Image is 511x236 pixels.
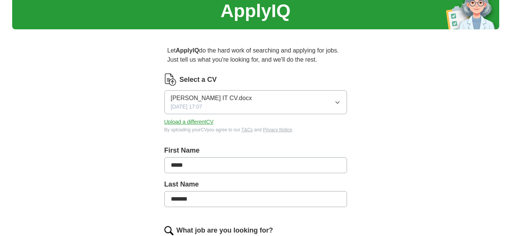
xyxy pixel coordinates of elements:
div: By uploading your CV you agree to our and . [164,126,347,133]
span: [DATE] 17:07 [171,103,202,111]
img: search.png [164,226,174,235]
button: Upload a differentCV [164,118,214,126]
button: [PERSON_NAME] IT CV.docx[DATE] 17:07 [164,90,347,114]
strong: ApplyIQ [176,47,199,54]
img: CV Icon [164,73,177,86]
label: First Name [164,145,347,156]
a: Privacy Notice [263,127,292,132]
label: Select a CV [180,75,217,85]
a: T&Cs [241,127,253,132]
label: What job are you looking for? [177,225,273,236]
p: Let do the hard work of searching and applying for jobs. Just tell us what you're looking for, an... [164,43,347,67]
label: Last Name [164,179,347,190]
span: [PERSON_NAME] IT CV.docx [171,94,252,103]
